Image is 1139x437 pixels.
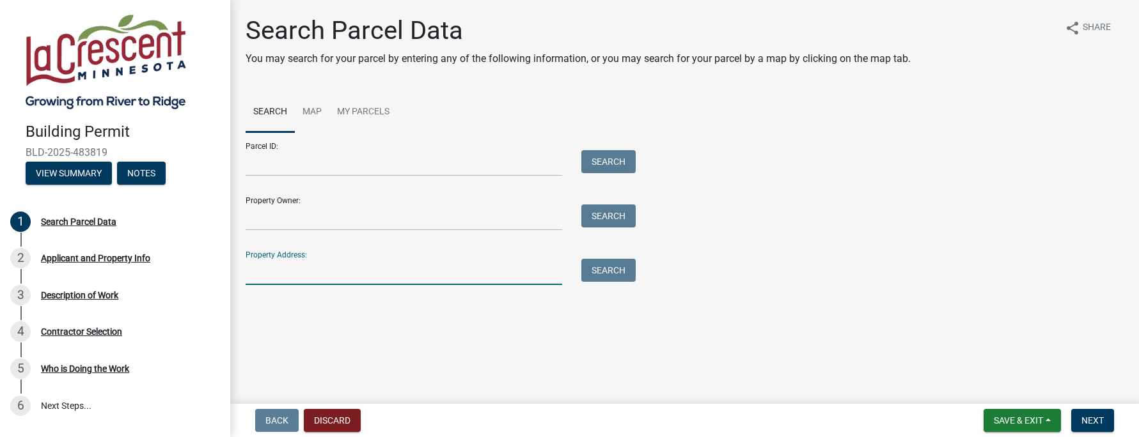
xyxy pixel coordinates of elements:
[246,51,911,66] p: You may search for your parcel by entering any of the following information, or you may search fo...
[1065,20,1080,36] i: share
[26,162,112,185] button: View Summary
[10,321,31,342] div: 4
[246,92,295,133] a: Search
[117,162,166,185] button: Notes
[581,204,636,227] button: Search
[255,409,299,432] button: Back
[117,169,166,179] wm-modal-confirm: Notes
[41,217,116,226] div: Search Parcel Data
[1071,409,1114,432] button: Next
[1055,15,1121,40] button: shareShare
[295,92,329,133] a: Map
[26,123,220,141] h4: Building Permit
[984,409,1061,432] button: Save & Exit
[1083,20,1111,36] span: Share
[26,146,205,158] span: BLD-2025-483819
[26,169,112,179] wm-modal-confirm: Summary
[265,415,288,425] span: Back
[304,409,361,432] button: Discard
[26,13,186,109] img: City of La Crescent, Minnesota
[581,150,636,173] button: Search
[246,15,911,46] h1: Search Parcel Data
[10,285,31,305] div: 3
[41,364,129,373] div: Who is Doing the Work
[10,358,31,379] div: 5
[41,291,118,300] div: Description of Work
[1081,415,1104,425] span: Next
[994,415,1043,425] span: Save & Exit
[41,254,150,263] div: Applicant and Property Info
[41,327,122,336] div: Contractor Selection
[581,259,636,282] button: Search
[10,211,31,232] div: 1
[10,248,31,268] div: 2
[10,395,31,416] div: 6
[329,92,397,133] a: My Parcels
